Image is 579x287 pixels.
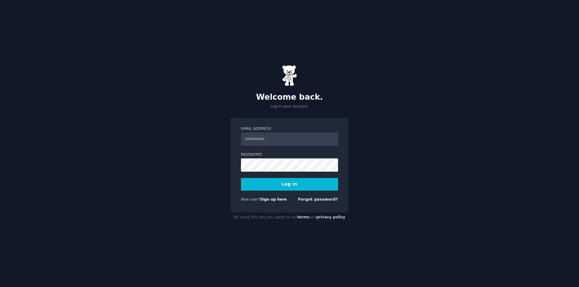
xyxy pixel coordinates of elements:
a: terms [297,215,309,219]
label: Email Address [241,126,338,132]
p: Log in your account. [230,104,349,109]
div: By using this site you agree to our and [230,213,349,222]
h2: Welcome back. [230,92,349,102]
img: Gummy Bear [282,65,297,86]
a: privacy policy [316,215,345,219]
label: Password [241,152,338,158]
span: New user? [241,197,260,201]
a: Forgot password? [298,197,338,201]
button: Log In [241,178,338,191]
a: Sign up here [260,197,287,201]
